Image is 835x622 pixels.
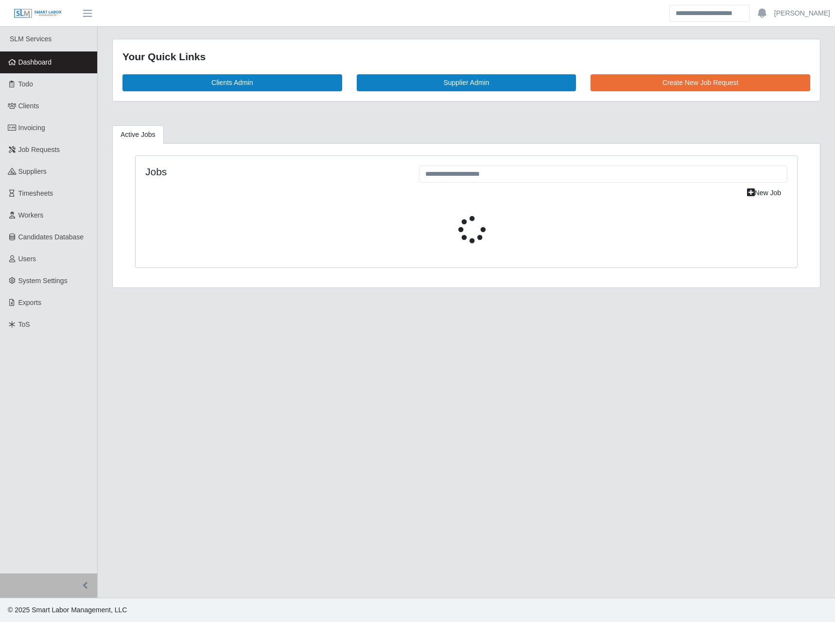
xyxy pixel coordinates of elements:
[18,211,44,219] span: Workers
[14,8,62,19] img: SLM Logo
[18,168,47,175] span: Suppliers
[10,35,52,43] span: SLM Services
[18,299,41,306] span: Exports
[18,146,60,153] span: Job Requests
[18,102,39,110] span: Clients
[122,74,342,91] a: Clients Admin
[18,80,33,88] span: Todo
[145,166,404,178] h4: Jobs
[18,124,45,132] span: Invoicing
[591,74,810,91] a: Create New Job Request
[18,255,36,263] span: Users
[112,125,164,144] a: Active Jobs
[774,8,830,18] a: [PERSON_NAME]
[357,74,576,91] a: Supplier Admin
[122,49,810,65] div: Your Quick Links
[8,606,127,614] span: © 2025 Smart Labor Management, LLC
[18,277,68,285] span: System Settings
[18,58,52,66] span: Dashboard
[669,5,750,22] input: Search
[18,233,84,241] span: Candidates Database
[18,189,53,197] span: Timesheets
[18,320,30,328] span: ToS
[741,185,787,202] a: New Job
